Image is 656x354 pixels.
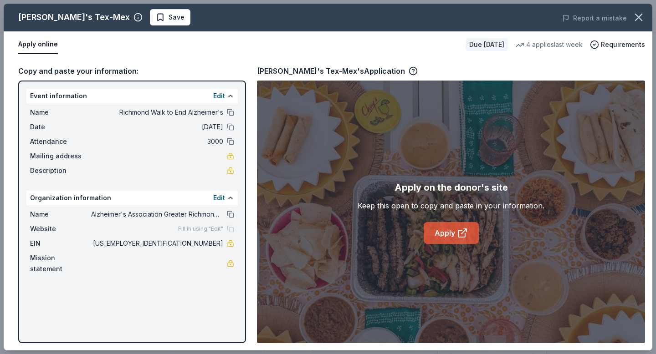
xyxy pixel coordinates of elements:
div: Apply on the donor's site [395,180,508,195]
span: Alzheimer's Association Greater Richmond Chapter [91,209,223,220]
button: Edit [213,91,225,101]
span: Save [169,12,184,23]
div: [PERSON_NAME]'s Tex-Mex [18,10,130,25]
button: Requirements [590,39,645,50]
span: Attendance [30,136,91,147]
span: Mailing address [30,151,91,162]
span: [DATE] [91,121,223,132]
span: EIN [30,238,91,249]
button: Apply online [18,35,58,54]
div: Due [DATE] [466,38,508,51]
span: Description [30,165,91,176]
span: Fill in using "Edit" [178,225,223,233]
a: Apply [424,222,479,244]
span: Requirements [601,39,645,50]
span: Date [30,121,91,132]
span: Name [30,209,91,220]
button: Edit [213,192,225,203]
span: [US_EMPLOYER_IDENTIFICATION_NUMBER] [91,238,223,249]
span: Mission statement [30,253,91,274]
span: Name [30,107,91,118]
button: Report a mistake [562,13,627,24]
span: Richmond Walk to End Alzheimer's [91,107,223,118]
div: [PERSON_NAME]'s Tex-Mex's Application [257,65,418,77]
div: Copy and paste your information: [18,65,246,77]
div: 4 applies last week [515,39,583,50]
span: Website [30,223,91,234]
div: Keep this open to copy and paste in your information. [358,200,544,211]
span: 3000 [91,136,223,147]
div: Organization information [26,191,238,205]
div: Event information [26,89,238,103]
button: Save [150,9,190,25]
